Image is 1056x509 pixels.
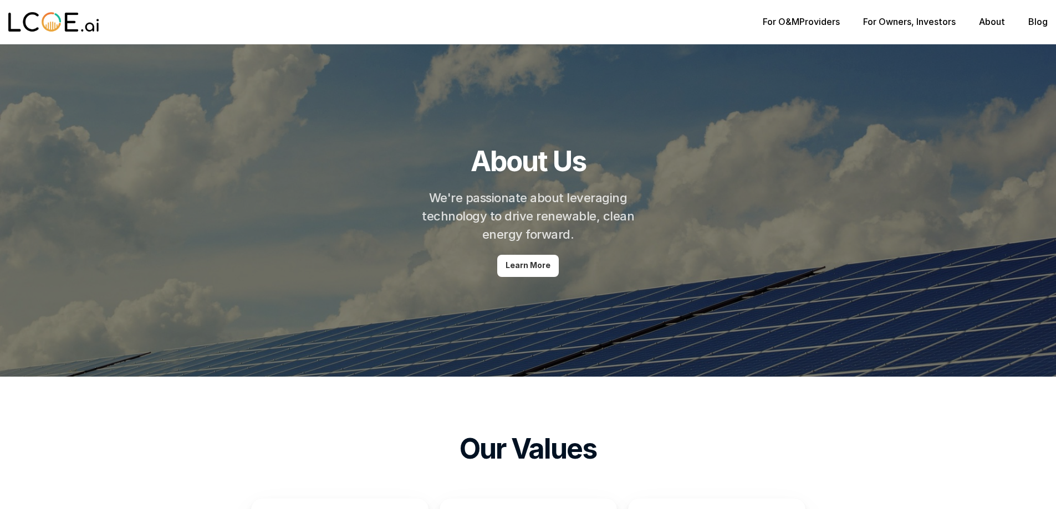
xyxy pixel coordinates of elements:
p: Learn More [506,261,550,270]
h1: About Us [471,145,586,178]
iframe: Chat Widget [856,367,1056,509]
a: Learn More [497,255,559,277]
p: , Investors [863,17,956,27]
h2: Our Values [460,432,596,465]
h2: We're passionate about leveraging technology to drive renewable, clean energy forward. [420,189,636,244]
a: For Owners [863,16,911,27]
a: For O&M [763,16,799,27]
a: About [979,16,1005,27]
p: Providers [763,17,840,27]
a: Blog [1028,16,1048,27]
